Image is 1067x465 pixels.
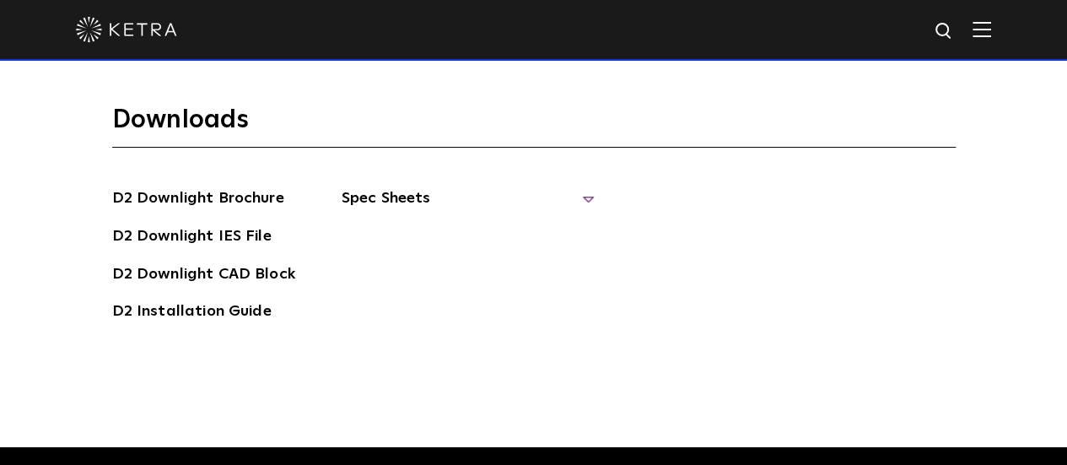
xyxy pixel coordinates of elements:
[112,187,284,214] a: D2 Downlight Brochure
[342,187,595,224] span: Spec Sheets
[934,21,955,42] img: search icon
[112,262,295,289] a: D2 Downlight CAD Block
[973,21,991,37] img: Hamburger%20Nav.svg
[112,224,272,251] a: D2 Downlight IES File
[112,300,272,327] a: D2 Installation Guide
[76,17,177,42] img: ketra-logo-2019-white
[112,104,956,148] h3: Downloads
